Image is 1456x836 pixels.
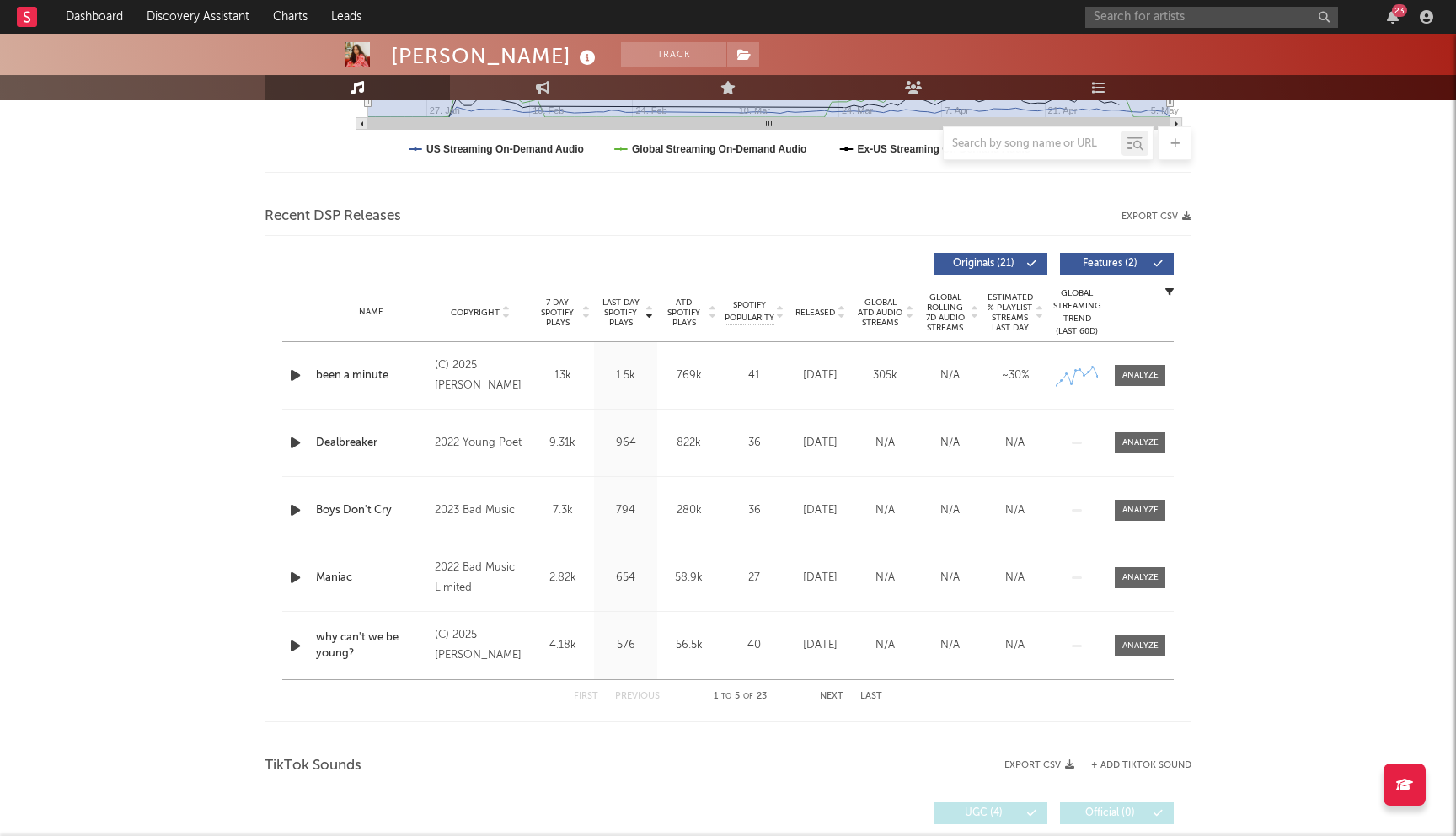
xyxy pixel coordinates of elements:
[391,42,600,70] div: [PERSON_NAME]
[265,206,401,227] span: Recent DSP Releases
[945,808,1022,818] span: UGC ( 4 )
[987,292,1033,333] span: Estimated % Playlist Streams Last Day
[1074,761,1191,770] button: + Add TikTok Sound
[857,570,913,587] div: N/A
[535,435,590,452] div: 9.31k
[725,502,784,519] div: 36
[922,502,978,519] div: N/A
[451,308,500,318] span: Copyright
[1004,760,1074,770] button: Export CSV
[435,558,527,598] div: 2022 Bad Music Limited
[316,570,426,587] a: Maniac
[922,292,968,333] span: Global Rolling 7D Audio Streams
[661,637,716,654] div: 56.5k
[1392,4,1407,17] div: 23
[1071,259,1148,269] span: Features ( 2 )
[535,502,590,519] div: 7.3k
[743,693,753,700] span: of
[598,297,643,328] span: Last Day Spotify Plays
[795,308,835,318] span: Released
[792,502,848,519] div: [DATE]
[661,297,706,328] span: ATD Spotify Plays
[725,570,784,587] div: 27
[316,630,426,662] a: why can't we be young?
[987,367,1043,384] div: ~ 30 %
[535,637,590,654] div: 4.18k
[661,570,716,587] div: 58.9k
[1060,802,1174,824] button: Official(0)
[922,367,978,384] div: N/A
[857,297,903,328] span: Global ATD Audio Streams
[934,253,1047,275] button: Originals(21)
[792,570,848,587] div: [DATE]
[987,637,1043,654] div: N/A
[435,433,527,453] div: 2022 Young Poet
[725,299,774,324] span: Spotify Popularity
[1121,212,1191,222] button: Export CSV
[535,570,590,587] div: 2.82k
[598,637,653,654] div: 576
[435,356,527,396] div: (C) 2025 [PERSON_NAME]
[792,367,848,384] div: [DATE]
[857,435,913,452] div: N/A
[535,367,590,384] div: 13k
[820,692,843,701] button: Next
[987,435,1043,452] div: N/A
[661,435,716,452] div: 822k
[1387,10,1399,24] button: 23
[1052,287,1102,338] div: Global Streaming Trend (Last 60D)
[574,692,598,701] button: First
[265,756,361,776] span: TikTok Sounds
[316,502,426,519] a: Boys Don't Cry
[693,687,786,707] div: 1 5 23
[598,367,653,384] div: 1.5k
[945,259,1022,269] span: Originals ( 21 )
[535,297,580,328] span: 7 Day Spotify Plays
[721,693,731,700] span: to
[598,435,653,452] div: 964
[922,435,978,452] div: N/A
[725,367,784,384] div: 41
[615,692,660,701] button: Previous
[661,367,716,384] div: 769k
[1091,761,1191,770] button: + Add TikTok Sound
[1060,253,1174,275] button: Features(2)
[857,637,913,654] div: N/A
[725,435,784,452] div: 36
[987,570,1043,587] div: N/A
[792,435,848,452] div: [DATE]
[621,42,726,67] button: Track
[316,435,426,452] a: Dealbreaker
[857,502,913,519] div: N/A
[316,306,426,319] div: Name
[987,502,1043,519] div: N/A
[860,692,882,701] button: Last
[661,502,716,519] div: 280k
[922,570,978,587] div: N/A
[922,637,978,654] div: N/A
[1071,808,1148,818] span: Official ( 0 )
[944,137,1121,151] input: Search by song name or URL
[792,637,848,654] div: [DATE]
[435,625,527,666] div: (C) 2025 [PERSON_NAME]
[316,367,426,384] a: been a minute
[934,802,1047,824] button: UGC(4)
[725,637,784,654] div: 40
[857,367,913,384] div: 305k
[598,502,653,519] div: 794
[1085,7,1338,28] input: Search for artists
[598,570,653,587] div: 654
[435,501,527,521] div: 2023 Bad Music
